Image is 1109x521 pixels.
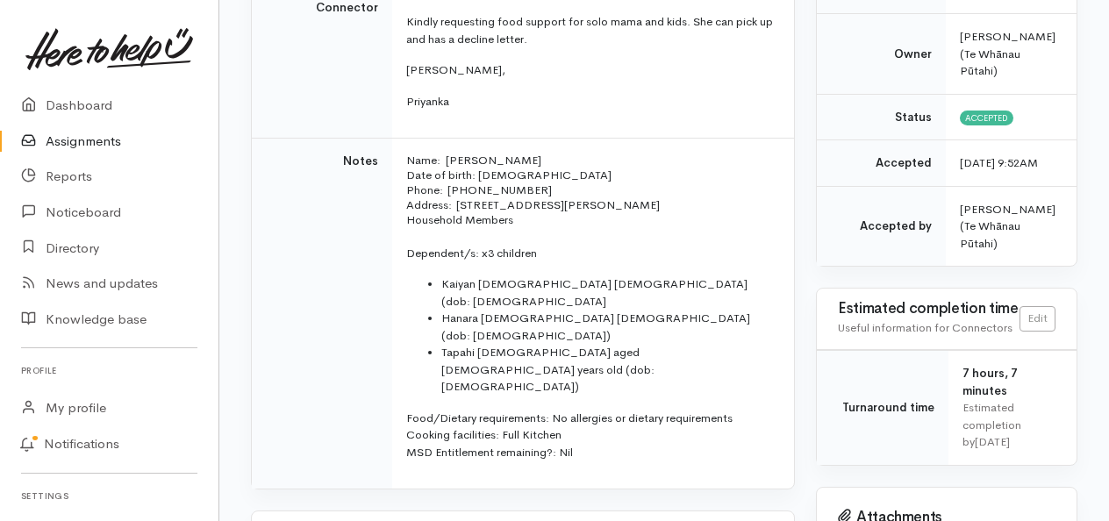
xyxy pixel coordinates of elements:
td: Accepted [817,140,946,187]
td: Owner [817,14,946,95]
time: [DATE] [975,434,1010,449]
div: Estimated completion by [962,399,1055,451]
h3: Estimated completion time [838,301,1020,318]
li: Tapahi [DEMOGRAPHIC_DATA] aged [DEMOGRAPHIC_DATA] years old (dob: [DEMOGRAPHIC_DATA]) [441,344,773,396]
li: Kaiyan [DEMOGRAPHIC_DATA] [DEMOGRAPHIC_DATA] (dob: [DEMOGRAPHIC_DATA] [441,275,773,310]
p: Food/Dietary requirements: No allergies or dietary requirements Cooking facilities: Full Kitchen ... [406,410,773,461]
td: Turnaround time [817,351,948,465]
p: [PERSON_NAME], [406,61,773,79]
td: Notes [252,139,392,489]
h6: Settings [21,484,197,508]
a: Edit [1020,306,1055,332]
p: Household Members [406,212,773,227]
p: Dependent/s: x3 children [406,227,773,261]
li: Hanara [DEMOGRAPHIC_DATA] [DEMOGRAPHIC_DATA] (dob: [DEMOGRAPHIC_DATA]) [441,310,773,344]
p: Address: [STREET_ADDRESS][PERSON_NAME] [406,197,773,212]
p: Priyanka [406,93,773,111]
p: Kindly requesting food support for solo mama and kids. She can pick up and has a decline letter. [406,13,773,47]
h6: Profile [21,359,197,382]
td: Accepted by [817,186,946,266]
span: 7 hours, 7 minutes [962,366,1018,398]
span: [PERSON_NAME] (Te Whānau Pūtahi) [960,29,1055,78]
span: Accepted [960,111,1013,125]
p: Name: [PERSON_NAME] Date of birth: [DEMOGRAPHIC_DATA] Phone: [PHONE_NUMBER] [406,153,773,197]
td: [PERSON_NAME] (Te Whānau Pūtahi) [946,186,1077,266]
time: [DATE] 9:52AM [960,155,1038,170]
span: Useful information for Connectors [838,320,1012,335]
td: Status [817,94,946,140]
